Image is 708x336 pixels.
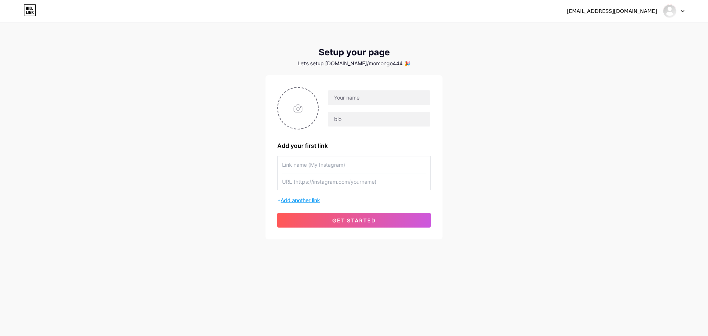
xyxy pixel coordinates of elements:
input: URL (https://instagram.com/yourname) [282,173,426,190]
div: Let’s setup [DOMAIN_NAME]/momongo444 🎉 [265,60,442,66]
span: Add another link [281,197,320,203]
input: Link name (My Instagram) [282,156,426,173]
input: bio [328,112,430,127]
img: momongo444 [663,4,677,18]
span: get started [332,217,376,224]
button: get started [277,213,431,228]
div: Add your first link [277,141,431,150]
div: [EMAIL_ADDRESS][DOMAIN_NAME] [567,7,657,15]
input: Your name [328,90,430,105]
div: Setup your page [265,47,442,58]
div: + [277,196,431,204]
